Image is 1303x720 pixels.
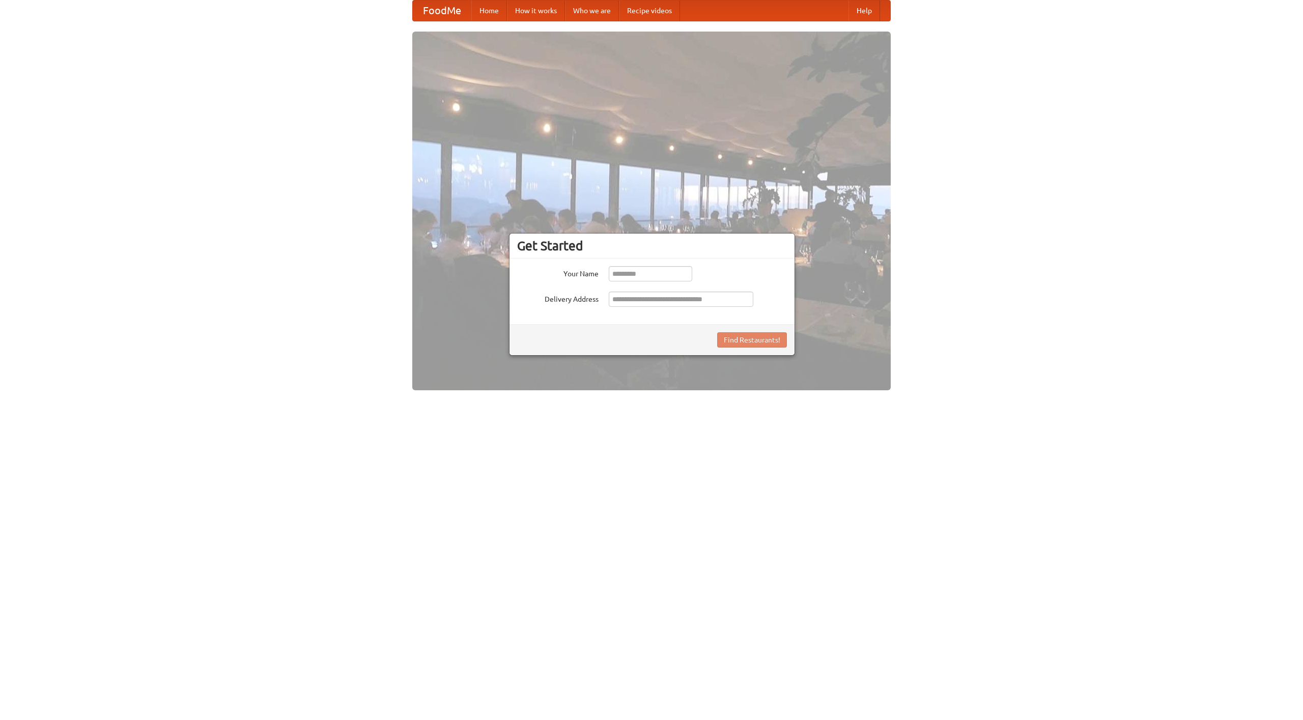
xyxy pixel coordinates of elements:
a: How it works [507,1,565,21]
a: Home [471,1,507,21]
label: Your Name [517,266,599,279]
a: Help [848,1,880,21]
label: Delivery Address [517,292,599,304]
a: FoodMe [413,1,471,21]
a: Who we are [565,1,619,21]
button: Find Restaurants! [717,332,787,348]
h3: Get Started [517,238,787,253]
a: Recipe videos [619,1,680,21]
